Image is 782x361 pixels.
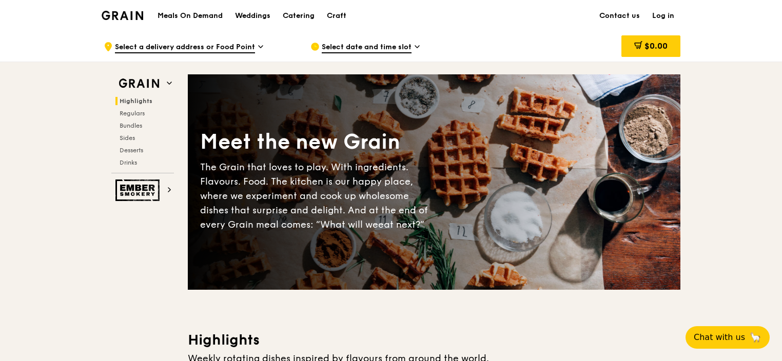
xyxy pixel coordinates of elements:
span: eat next?” [378,219,424,230]
h1: Meals On Demand [158,11,223,21]
div: Craft [327,1,346,31]
button: Chat with us🦙 [686,326,770,349]
span: Desserts [120,147,143,154]
a: Craft [321,1,353,31]
img: Ember Smokery web logo [115,179,163,201]
img: Grain [102,11,143,20]
span: Select a delivery address or Food Point [115,42,255,53]
img: Grain web logo [115,74,163,93]
div: The Grain that loves to play. With ingredients. Flavours. Food. The kitchen is our happy place, w... [200,160,434,232]
a: Contact us [593,1,646,31]
h3: Highlights [188,331,680,349]
span: 🦙 [749,331,761,344]
a: Log in [646,1,680,31]
span: Bundles [120,122,142,129]
a: Catering [277,1,321,31]
span: Select date and time slot [322,42,412,53]
span: Chat with us [694,331,745,344]
span: $0.00 [644,41,668,51]
div: Catering [283,1,315,31]
div: Meet the new Grain [200,128,434,156]
a: Weddings [229,1,277,31]
span: Sides [120,134,135,142]
span: Regulars [120,110,145,117]
span: Highlights [120,97,152,105]
span: Drinks [120,159,137,166]
div: Weddings [235,1,270,31]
